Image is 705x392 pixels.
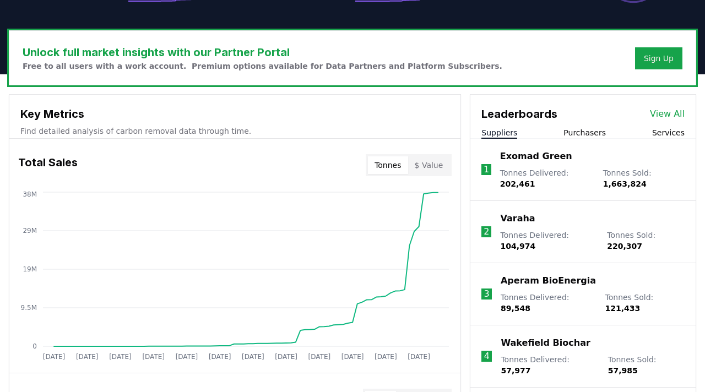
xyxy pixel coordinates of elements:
[484,163,489,176] p: 1
[500,167,592,189] p: Tonnes Delivered :
[209,353,231,361] tspan: [DATE]
[644,53,674,64] a: Sign Up
[23,44,502,61] h3: Unlock full market insights with our Partner Portal
[481,106,557,122] h3: Leaderboards
[21,304,37,312] tspan: 9.5M
[608,354,685,376] p: Tonnes Sold :
[23,265,37,273] tspan: 19M
[563,127,606,138] button: Purchasers
[501,274,596,287] a: Aperam BioEnergia
[20,106,449,122] h3: Key Metrics
[501,292,594,314] p: Tonnes Delivered :
[32,342,37,350] tspan: 0
[23,227,37,235] tspan: 29M
[605,292,685,314] p: Tonnes Sold :
[176,353,198,361] tspan: [DATE]
[18,154,78,176] h3: Total Sales
[652,127,685,138] button: Services
[368,156,408,174] button: Tonnes
[142,353,165,361] tspan: [DATE]
[603,179,647,188] span: 1,663,824
[484,287,490,301] p: 3
[375,353,397,361] tspan: [DATE]
[500,242,535,251] span: 104,974
[20,126,449,137] p: Find detailed analysis of carbon removal data through time.
[484,225,489,238] p: 2
[650,107,685,121] a: View All
[109,353,132,361] tspan: [DATE]
[635,47,682,69] button: Sign Up
[43,353,66,361] tspan: [DATE]
[607,230,685,252] p: Tonnes Sold :
[408,353,430,361] tspan: [DATE]
[608,366,638,375] span: 57,985
[23,190,37,198] tspan: 38M
[408,156,450,174] button: $ Value
[501,354,596,376] p: Tonnes Delivered :
[484,350,490,363] p: 4
[23,61,502,72] p: Free to all users with a work account. Premium options available for Data Partners and Platform S...
[308,353,331,361] tspan: [DATE]
[500,179,535,188] span: 202,461
[605,304,641,313] span: 121,433
[481,127,517,138] button: Suppliers
[607,242,642,251] span: 220,307
[500,212,535,225] a: Varaha
[501,336,590,350] a: Wakefield Biochar
[501,304,530,313] span: 89,548
[501,366,530,375] span: 57,977
[242,353,264,361] tspan: [DATE]
[275,353,297,361] tspan: [DATE]
[76,353,99,361] tspan: [DATE]
[500,150,572,163] a: Exomad Green
[603,167,685,189] p: Tonnes Sold :
[500,230,596,252] p: Tonnes Delivered :
[341,353,364,361] tspan: [DATE]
